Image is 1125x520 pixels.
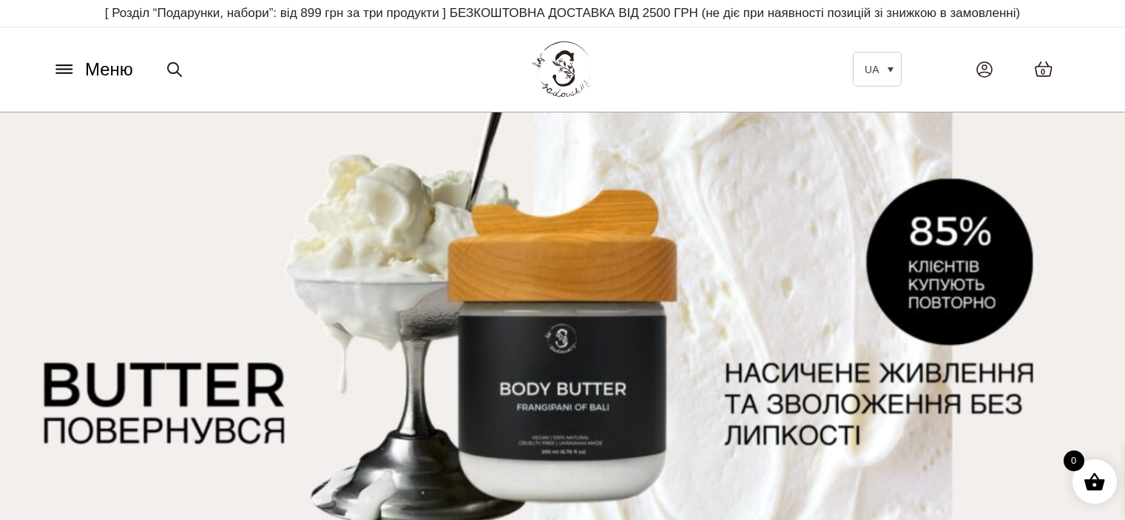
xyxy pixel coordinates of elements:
[85,56,133,83] span: Меню
[1019,46,1068,92] a: 0
[853,52,902,87] a: UA
[533,41,592,97] img: BY SADOVSKIY
[865,64,879,75] span: UA
[48,55,138,84] button: Меню
[1041,66,1045,78] span: 0
[1064,450,1084,471] span: 0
